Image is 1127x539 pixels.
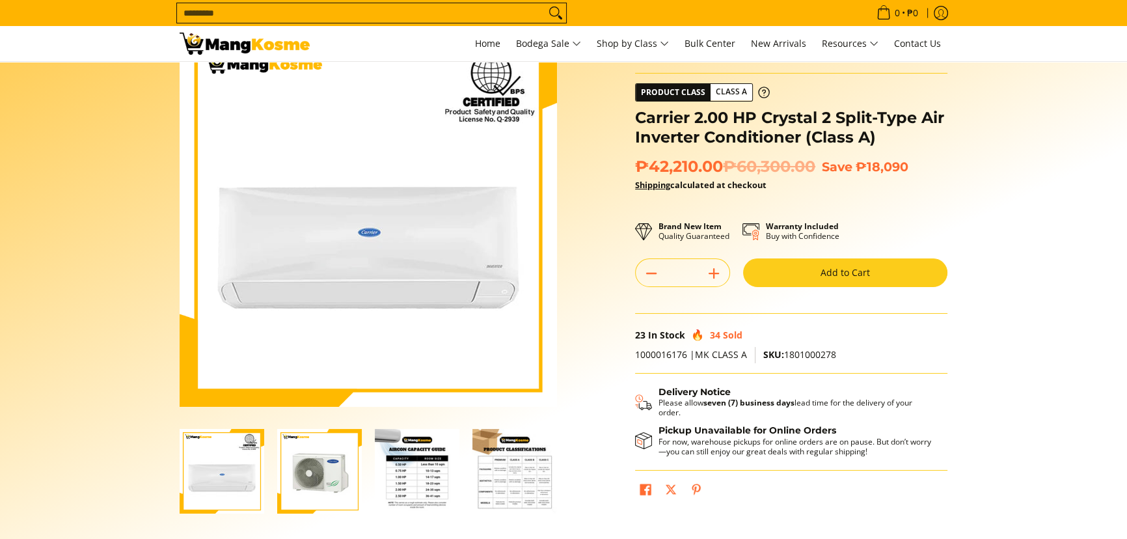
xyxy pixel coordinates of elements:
[635,108,947,147] h1: Carrier 2.00 HP Crystal 2 Split-Type Air Inverter Conditioner (Class A)
[659,221,729,241] p: Quality Guaranteed
[545,3,566,23] button: Search
[703,397,794,408] strong: seven (7) business days
[763,348,836,361] span: 1801000278
[662,480,680,503] a: Post on X
[635,348,747,361] span: 1000016176 |MK CLASS A
[751,37,806,49] span: New Arrivals
[822,36,878,52] span: Resources
[873,6,922,20] span: •
[180,33,310,55] img: Carrier 2 HP Crystal 2 Split-Type Aircon (Class A) l Mang Kosme
[590,26,675,61] a: Shop by Class
[893,8,902,18] span: 0
[509,26,588,61] a: Bodega Sale
[659,424,836,436] strong: Pickup Unavailable for Online Orders
[635,157,815,176] span: ₱42,210.00
[822,159,852,174] span: Save
[468,26,507,61] a: Home
[888,26,947,61] a: Contact Us
[723,157,815,176] del: ₱60,300.00
[635,387,934,418] button: Shipping & Delivery
[766,221,839,241] p: Buy with Confidence
[744,26,813,61] a: New Arrivals
[711,84,752,100] span: Class A
[636,480,655,503] a: Share on Facebook
[180,29,557,407] img: Carrier 2.00 HP Crystal 2 Split-Type Air Inverter Conditioner (Class A)
[636,263,667,284] button: Subtract
[856,159,908,174] span: ₱18,090
[597,36,669,52] span: Shop by Class
[763,348,784,361] span: SKU:
[635,83,770,102] a: Product Class Class A
[678,26,742,61] a: Bulk Center
[475,37,500,49] span: Home
[685,37,735,49] span: Bulk Center
[635,179,670,191] a: Shipping
[516,36,581,52] span: Bodega Sale
[905,8,920,18] span: ₱0
[636,84,711,101] span: Product Class
[743,258,947,287] button: Add to Cart
[635,179,767,191] strong: calculated at checkout
[815,26,885,61] a: Resources
[180,429,264,514] img: Carrier 2.00 HP Crystal 2 Split-Type Air Inverter Conditioner (Class A)-1
[472,429,557,514] img: Carrier 2.00 HP Crystal 2 Split-Type Air Inverter Conditioner (Class A)-4
[659,221,722,232] strong: Brand New Item
[375,429,459,514] img: Carrier 2.00 HP Crystal 2 Split-Type Air Inverter Conditioner (Class A)-3
[659,437,934,456] p: For now, warehouse pickups for online orders are on pause. But don’t worry—you can still enjoy ou...
[277,429,362,514] img: Carrier 2.00 HP Crystal 2 Split-Type Air Inverter Conditioner (Class A)-2
[766,221,839,232] strong: Warranty Included
[710,329,720,341] span: 34
[723,329,742,341] span: Sold
[648,329,685,341] span: In Stock
[659,386,731,398] strong: Delivery Notice
[659,398,934,417] p: Please allow lead time for the delivery of your order.
[698,263,729,284] button: Add
[635,329,645,341] span: 23
[687,480,705,503] a: Pin on Pinterest
[323,26,947,61] nav: Main Menu
[894,37,941,49] span: Contact Us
